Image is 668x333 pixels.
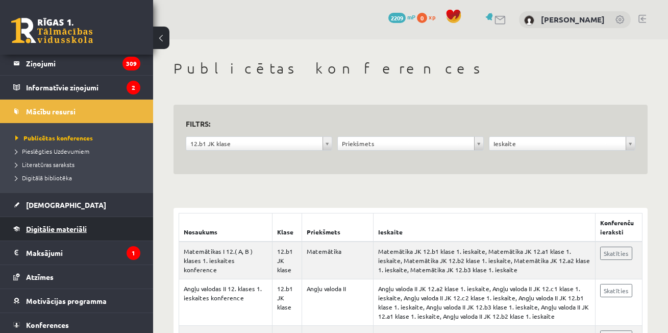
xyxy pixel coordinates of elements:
legend: Maksājumi [26,241,140,265]
span: mP [407,13,415,21]
span: Mācību resursi [26,107,76,116]
a: Atzīmes [13,265,140,289]
th: Klase [273,213,302,242]
span: Publicētas konferences [15,134,93,142]
span: Digitālā bibliotēka [15,174,72,182]
a: Digitālie materiāli [13,217,140,241]
td: 12.b1 JK klase [273,279,302,326]
td: Angļu valodas II 12. klases 1. ieskaites konference [179,279,273,326]
span: [DEMOGRAPHIC_DATA] [26,200,106,209]
a: Ieskaite [489,137,635,150]
th: Ieskaite [373,213,595,242]
a: Mācību resursi [13,100,140,123]
a: Maksājumi1 [13,241,140,265]
img: Anna Frolova [524,15,534,26]
a: Literatūras saraksts [15,160,143,169]
a: [PERSON_NAME] [541,14,605,25]
h1: Publicētas konferences [174,60,648,77]
span: 12.b1 JK klase [190,137,318,150]
td: Angļu valoda II [302,279,373,326]
span: Literatūras saraksts [15,160,75,169]
legend: Informatīvie ziņojumi [26,76,140,99]
span: Priekšmets [342,137,470,150]
td: Matemātika [302,242,373,279]
span: xp [429,13,435,21]
a: 12.b1 JK klase [186,137,332,150]
span: Atzīmes [26,272,54,281]
td: Matemātikas I 12.( A, B ) klases 1. ieskaites konference [179,242,273,279]
th: Priekšmets [302,213,373,242]
a: 0 xp [417,13,440,21]
a: Priekšmets [338,137,483,150]
a: Skatīties [600,247,632,260]
span: Pieslēgties Uzdevumiem [15,147,89,155]
legend: Ziņojumi [26,52,140,75]
a: [DEMOGRAPHIC_DATA] [13,193,140,217]
a: Publicētas konferences [15,133,143,142]
span: Digitālie materiāli [26,224,87,233]
td: 12.b1 JK klase [273,242,302,279]
a: Ziņojumi309 [13,52,140,75]
a: Digitālā bibliotēka [15,173,143,182]
a: Informatīvie ziņojumi2 [13,76,140,99]
i: 2 [127,81,140,94]
i: 1 [127,246,140,260]
a: Pieslēgties Uzdevumiem [15,147,143,156]
a: Skatīties [600,284,632,297]
span: 2209 [388,13,406,23]
td: Angļu valoda II JK 12.a2 klase 1. ieskaite, Angļu valoda II JK 12.c1 klase 1. ieskaite, Angļu val... [373,279,595,326]
span: Konferences [26,320,69,329]
span: Motivācijas programma [26,296,107,305]
i: 309 [122,57,140,70]
th: Konferenču ieraksti [595,213,642,242]
th: Nosaukums [179,213,273,242]
td: Matemātika JK 12.b1 klase 1. ieskaite, Matemātika JK 12.a1 klase 1. ieskaite, Matemātika JK 12.b2... [373,242,595,279]
span: 0 [417,13,427,23]
a: Rīgas 1. Tālmācības vidusskola [11,18,93,43]
span: Ieskaite [493,137,622,150]
h3: Filtrs: [186,117,623,131]
a: Motivācijas programma [13,289,140,313]
a: 2209 mP [388,13,415,21]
